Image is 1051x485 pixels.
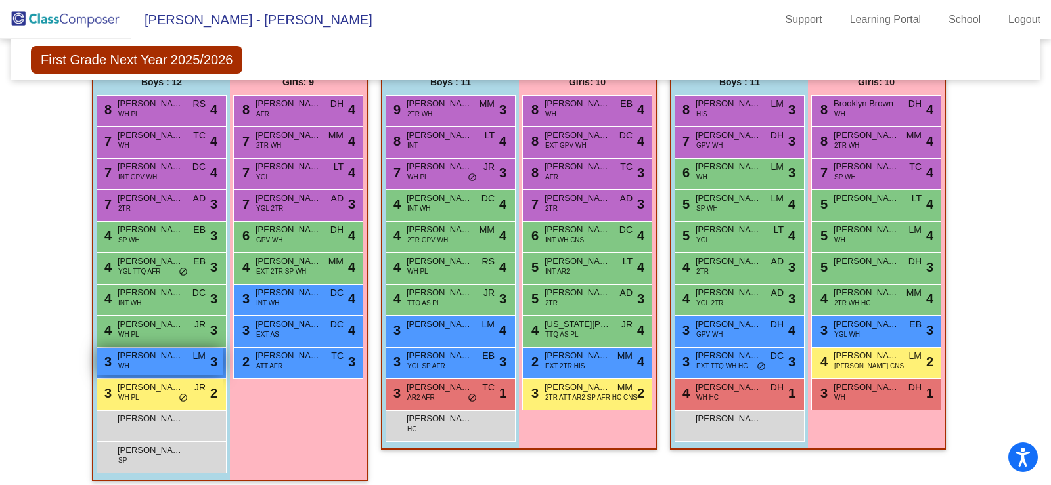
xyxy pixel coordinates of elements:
span: DH [771,381,784,394]
span: [PERSON_NAME] [545,349,610,362]
span: 3 [499,163,506,182]
span: do_not_disturb_alt [757,362,766,372]
span: [PERSON_NAME] [256,223,321,236]
span: 4 [788,320,795,340]
span: EXT TTQ WH HC [696,361,748,371]
span: [PERSON_NAME] [118,255,183,268]
span: DC [192,286,206,300]
span: 4 [926,226,933,245]
span: [PERSON_NAME] [256,255,321,268]
span: 4 [788,194,795,214]
span: 5 [817,228,828,243]
span: [PERSON_NAME] [696,255,761,268]
span: DH [771,129,784,142]
span: [PERSON_NAME] [834,255,899,268]
a: Logout [998,9,1051,30]
span: [PERSON_NAME] [834,129,899,142]
a: Support [775,9,833,30]
span: RS [482,255,495,268]
span: 1 [788,383,795,403]
span: INT GPV WH [118,172,157,182]
span: 7 [101,197,112,211]
span: WH [696,172,707,182]
span: YGL WH [834,329,860,339]
span: 3 [788,163,795,182]
span: [PERSON_NAME] [407,223,472,236]
span: INT WH [407,203,430,213]
span: EXT AS [256,329,279,339]
span: [PERSON_NAME] [407,129,472,142]
span: DC [619,129,633,142]
span: EB [193,255,206,268]
span: 3 [817,323,828,337]
span: TTQ AS PL [407,298,441,308]
span: DC [619,223,633,237]
span: GPV WH [696,329,723,339]
span: 7 [528,197,539,211]
span: 8 [679,102,690,117]
span: 7 [679,134,690,148]
span: LT [485,129,495,142]
span: TC [193,129,206,142]
span: EXT 2TR SP WH [256,266,306,276]
span: MM [480,223,495,237]
span: DC [481,192,495,205]
span: AFR [545,172,558,182]
span: 2 [637,383,644,403]
a: Learning Portal [839,9,932,30]
span: [PERSON_NAME] [256,129,321,142]
span: [PERSON_NAME] - [PERSON_NAME] [131,9,372,30]
span: 2TR [545,298,558,308]
span: [PERSON_NAME] [256,286,321,299]
span: 4 [210,100,217,119]
span: 4 [499,320,506,340]
span: 3 [390,354,401,369]
span: DC [330,318,344,331]
span: 2 [528,354,539,369]
span: 5 [528,260,539,274]
span: GPV WH [256,235,283,245]
span: INT WH [118,298,141,308]
span: LM [909,349,922,363]
span: 3 [101,386,112,400]
span: 4 [637,131,644,151]
span: 8 [390,134,401,148]
span: MM [617,381,633,394]
span: [PERSON_NAME] [118,318,183,331]
span: AD [771,255,784,268]
span: 4 [390,291,401,306]
span: LM [909,223,922,237]
span: 3 [926,320,933,340]
a: School [938,9,991,30]
span: AD [620,192,633,205]
span: 3 [390,386,401,400]
span: 4 [926,100,933,119]
span: INT [407,140,418,150]
span: TTQ AS PL [545,329,579,339]
span: INT WH CNS [545,235,584,245]
span: YGL SP AFR [407,361,445,371]
span: [PERSON_NAME] [696,97,761,110]
span: MM [617,349,633,363]
span: 4 [926,194,933,214]
span: [PERSON_NAME] [545,223,610,236]
span: 1 [926,383,933,403]
span: LT [334,160,344,174]
span: LT [912,192,922,205]
span: JR [194,318,206,331]
span: [PERSON_NAME] [696,318,761,331]
span: RS [193,97,206,111]
span: 4 [348,257,355,277]
span: 3 [788,100,795,119]
span: 7 [101,165,112,180]
span: JR [483,286,495,300]
span: TC [331,349,344,363]
span: WH [545,109,556,119]
span: 4 [637,320,644,340]
span: [PERSON_NAME] [545,160,610,173]
span: 3 [679,323,690,337]
span: LM [771,192,784,205]
span: 5 [528,291,539,306]
span: 3 [210,289,217,308]
span: [PERSON_NAME] [407,286,472,299]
